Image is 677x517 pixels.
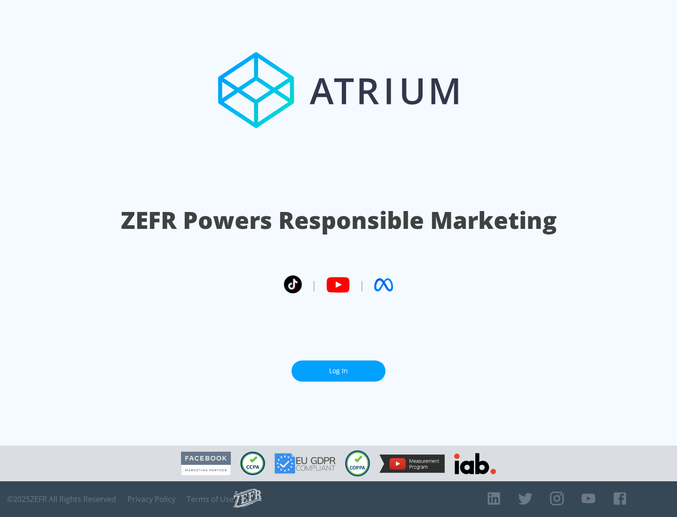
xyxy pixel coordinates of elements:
img: IAB [454,453,496,474]
a: Privacy Policy [127,494,175,504]
span: | [311,278,317,292]
a: Terms of Use [187,494,234,504]
h1: ZEFR Powers Responsible Marketing [121,204,557,236]
img: COPPA Compliant [345,450,370,477]
span: © 2025 ZEFR All Rights Reserved [7,494,116,504]
img: Facebook Marketing Partner [181,452,231,476]
img: YouTube Measurement Program [379,454,445,473]
img: CCPA Compliant [240,452,265,475]
a: Log In [291,360,386,382]
img: GDPR Compliant [275,453,336,474]
span: | [359,278,365,292]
